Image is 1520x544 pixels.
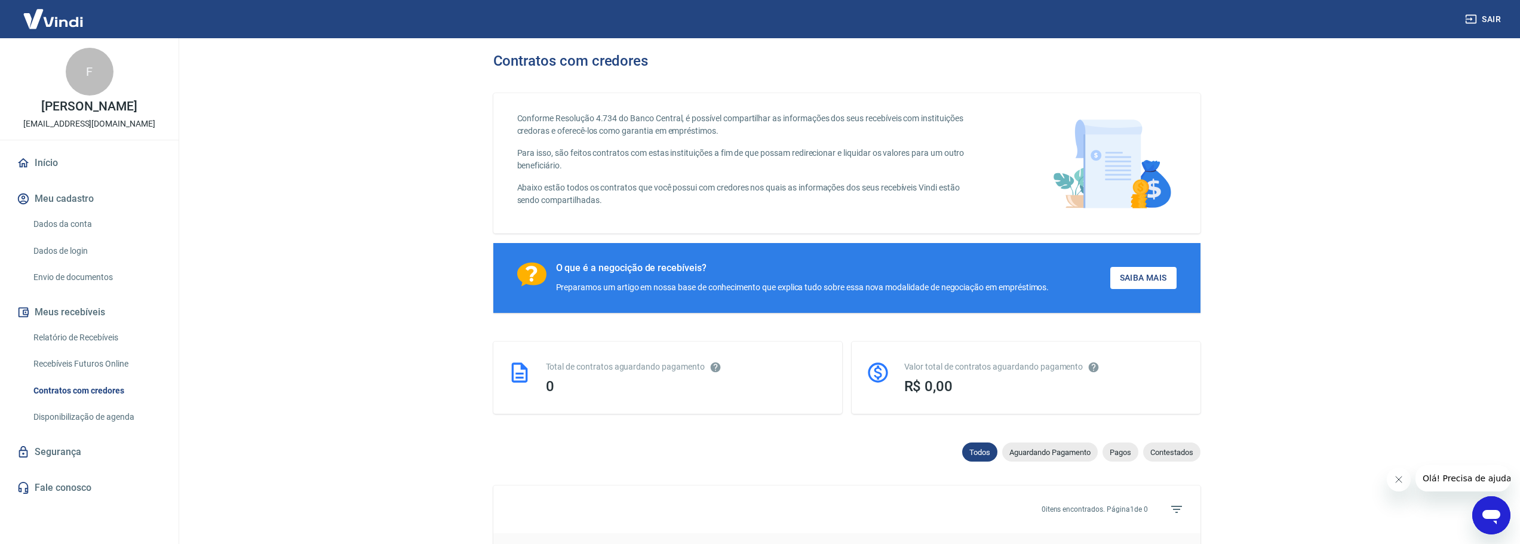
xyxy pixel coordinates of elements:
span: Aguardando Pagamento [1002,448,1098,457]
h3: Contratos com credores [493,53,649,69]
div: 0 [546,378,828,395]
p: [PERSON_NAME] [41,100,137,113]
img: Vindi [14,1,92,37]
a: Envio de documentos [29,265,164,290]
div: Pagos [1103,442,1138,462]
a: Início [14,150,164,176]
p: Conforme Resolução 4.734 do Banco Central, é possível compartilhar as informações dos seus recebí... [517,112,979,137]
img: main-image.9f1869c469d712ad33ce.png [1047,112,1177,214]
a: Dados da conta [29,212,164,236]
p: 0 itens encontrados. Página 1 de 0 [1042,504,1148,515]
span: Pagos [1103,448,1138,457]
a: Disponibilização de agenda [29,405,164,429]
span: Todos [962,448,997,457]
a: Relatório de Recebíveis [29,325,164,350]
p: Para isso, são feitos contratos com estas instituições a fim de que possam redirecionar e liquida... [517,147,979,172]
div: Contestados [1143,442,1200,462]
div: Todos [962,442,997,462]
button: Sair [1463,8,1506,30]
a: Recebíveis Futuros Online [29,352,164,376]
a: Dados de login [29,239,164,263]
div: Aguardando Pagamento [1002,442,1098,462]
span: Contestados [1143,448,1200,457]
svg: O valor comprometido não se refere a pagamentos pendentes na Vindi e sim como garantia a outras i... [1088,361,1100,373]
div: F [66,48,113,96]
span: Filtros [1162,495,1191,524]
div: Total de contratos aguardando pagamento [546,361,828,373]
button: Meus recebíveis [14,299,164,325]
img: Ícone com um ponto de interrogação. [517,262,546,287]
div: O que é a negocição de recebíveis? [556,262,1049,274]
a: Segurança [14,439,164,465]
div: Valor total de contratos aguardando pagamento [904,361,1186,373]
p: Abaixo estão todos os contratos que você possui com credores nos quais as informações dos seus re... [517,182,979,207]
iframe: Fechar mensagem [1387,468,1411,491]
a: Fale conosco [14,475,164,501]
a: Contratos com credores [29,379,164,403]
span: Olá! Precisa de ajuda? [7,8,100,18]
svg: Esses contratos não se referem à Vindi, mas sim a outras instituições. [710,361,721,373]
span: R$ 0,00 [904,378,953,395]
div: Preparamos um artigo em nossa base de conhecimento que explica tudo sobre essa nova modalidade de... [556,281,1049,294]
button: Meu cadastro [14,186,164,212]
iframe: Mensagem da empresa [1415,465,1510,491]
p: [EMAIL_ADDRESS][DOMAIN_NAME] [23,118,155,130]
iframe: Botão para abrir a janela de mensagens [1472,496,1510,534]
a: Saiba Mais [1110,267,1177,289]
